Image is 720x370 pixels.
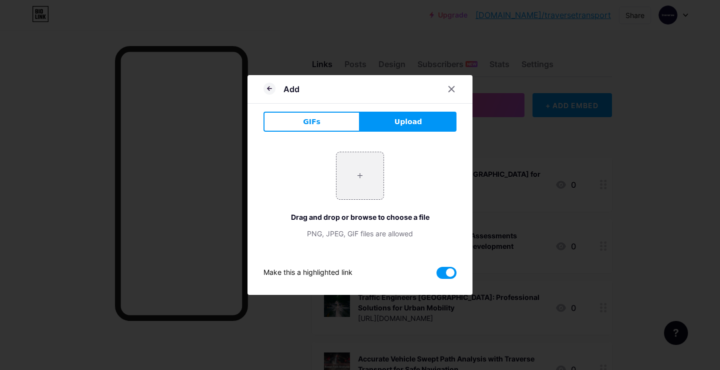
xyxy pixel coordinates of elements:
button: Upload [360,112,456,132]
button: GIFs [263,112,360,132]
div: PNG, JPEG, GIF files are allowed [263,228,456,239]
span: GIFs [303,117,320,127]
div: Add [283,83,299,95]
div: Drag and drop or browse to choose a file [263,212,456,222]
span: Upload [394,117,422,127]
div: Make this a highlighted link [263,267,352,279]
